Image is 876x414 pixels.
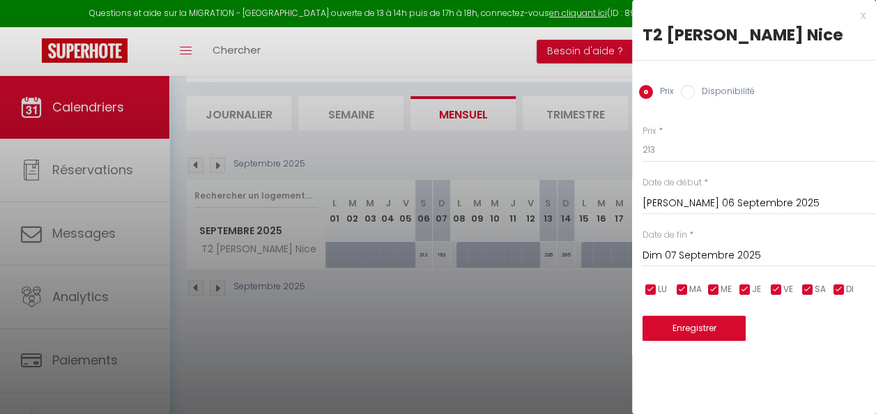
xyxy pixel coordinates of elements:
[658,283,667,296] span: LU
[643,229,687,242] label: Date de fin
[752,283,761,296] span: JE
[643,316,746,341] button: Enregistrer
[643,176,702,190] label: Date de début
[689,283,702,296] span: MA
[695,85,755,100] label: Disponibilité
[721,283,732,296] span: ME
[653,85,674,100] label: Prix
[846,283,854,296] span: DI
[643,24,866,46] div: T2 [PERSON_NAME] Nice
[643,125,656,138] label: Prix
[783,283,793,296] span: VE
[632,7,866,24] div: x
[815,283,826,296] span: SA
